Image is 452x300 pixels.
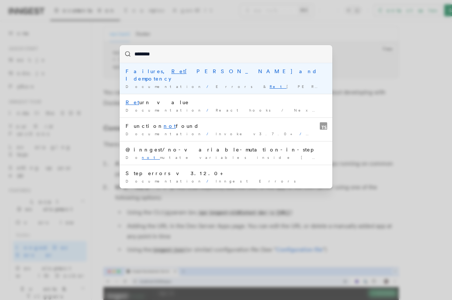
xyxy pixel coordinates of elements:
span: / [206,84,213,89]
div: Function found [126,122,326,130]
div: Failures, [PERSON_NAME] and Idempotency [126,68,326,82]
span: Errors & [PERSON_NAME] [216,84,353,89]
div: urn value [126,99,326,106]
span: Documentation [126,132,203,136]
span: / [206,179,213,183]
mark: not [142,155,160,160]
mark: Ret [126,99,139,105]
mark: Ret [270,84,287,89]
div: @inngest/no-variable-mutation-in-step [126,146,326,153]
mark: not [164,123,176,129]
span: Documentation [126,179,203,183]
span: Documentation [126,84,203,89]
span: / [206,108,213,112]
span: Documentation [126,108,203,112]
span: Invoke v3.7.0+ [216,132,297,136]
div: Do mutate variables inside [DOMAIN_NAME](), urn the result … [126,155,326,160]
span: / [206,132,213,136]
mark: Ret [171,68,185,74]
span: / [299,132,306,136]
span: Inngest Errors [216,179,300,183]
div: Step errors v3.12.0+ [126,170,326,177]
